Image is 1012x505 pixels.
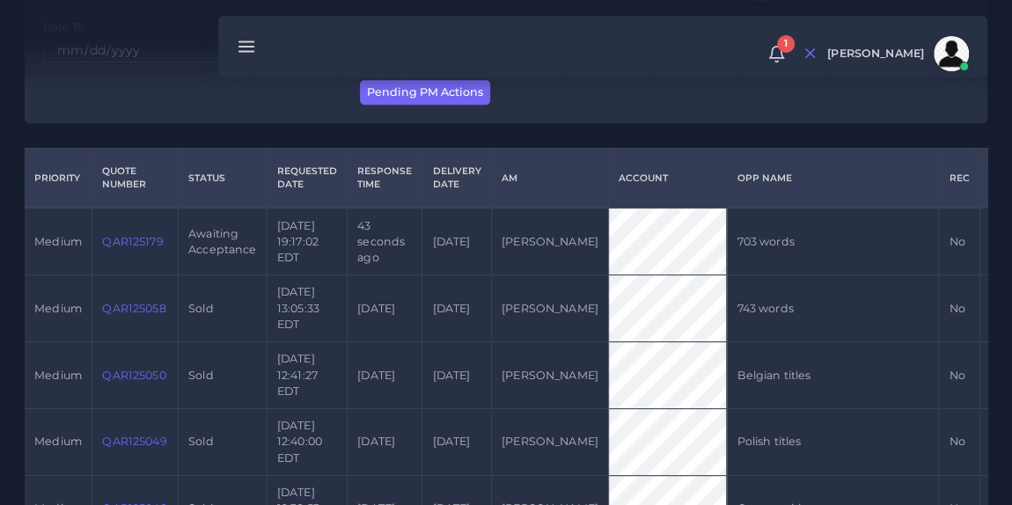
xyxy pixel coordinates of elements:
[267,409,347,476] td: [DATE] 12:40:00 EDT
[348,275,422,342] td: [DATE]
[422,208,491,274] td: [DATE]
[348,342,422,409] td: [DATE]
[34,435,82,448] span: medium
[102,369,165,382] a: QAR125050
[939,149,979,209] th: REC
[267,208,347,274] td: [DATE] 19:17:02 EDT
[102,435,166,448] a: QAR125049
[348,208,422,274] td: 43 seconds ago
[178,208,267,274] td: Awaiting Acceptance
[360,80,490,106] button: Pending PM Actions
[491,342,608,409] td: [PERSON_NAME]
[727,208,939,274] td: 703 words
[422,342,491,409] td: [DATE]
[267,149,347,209] th: Requested Date
[178,409,267,476] td: Sold
[267,275,347,342] td: [DATE] 13:05:33 EDT
[827,48,924,60] span: [PERSON_NAME]
[348,409,422,476] td: [DATE]
[727,149,939,209] th: Opp Name
[102,302,165,315] a: QAR125058
[818,36,975,71] a: [PERSON_NAME]avatar
[491,409,608,476] td: [PERSON_NAME]
[939,409,979,476] td: No
[422,409,491,476] td: [DATE]
[727,409,939,476] td: Polish titles
[422,149,491,209] th: Delivery Date
[348,149,422,209] th: Response Time
[777,35,795,53] span: 1
[939,275,979,342] td: No
[491,275,608,342] td: [PERSON_NAME]
[92,149,179,209] th: Quote Number
[939,208,979,274] td: No
[25,149,92,209] th: Priority
[939,342,979,409] td: No
[608,149,726,209] th: Account
[34,369,82,382] span: medium
[178,149,267,209] th: Status
[727,275,939,342] td: 743 words
[491,149,608,209] th: AM
[34,235,82,248] span: medium
[267,342,347,409] td: [DATE] 12:41:27 EDT
[178,342,267,409] td: Sold
[178,275,267,342] td: Sold
[761,45,792,63] a: 1
[491,208,608,274] td: [PERSON_NAME]
[102,235,163,248] a: QAR125179
[934,36,969,71] img: avatar
[422,275,491,342] td: [DATE]
[727,342,939,409] td: Belgian titles
[34,302,82,315] span: medium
